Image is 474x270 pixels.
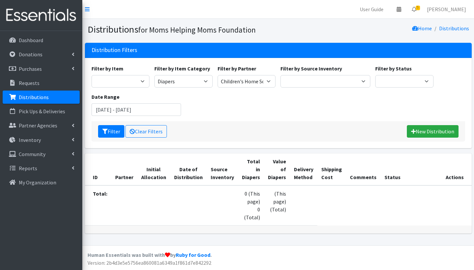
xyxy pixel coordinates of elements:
th: Total in Diapers [238,153,264,185]
a: Purchases [3,62,80,75]
button: Filter [98,125,124,138]
label: Filter by Item Category [154,65,210,72]
label: Filter by Item [92,65,123,72]
label: Date Range [92,93,119,101]
a: Home [412,25,432,32]
a: Donations [3,48,80,61]
th: Actions [405,153,472,185]
label: Filter by Status [375,65,412,72]
span: Version: 2b4d3e5e5756ea860081a6349a1f861d7e842292 [88,259,211,266]
p: Pick Ups & Deliveries [19,108,65,115]
a: New Distribution [407,125,459,138]
h1: Distributions [88,24,276,35]
strong: Total: [93,190,107,197]
a: User Guide [355,3,389,16]
td: 0 (This page) 0 (Total) [238,185,264,226]
p: Inventory [19,137,41,143]
strong: Human Essentials was built with by . [88,252,212,258]
a: Ruby for Good [176,252,210,258]
span: 5 [416,6,420,10]
th: Shipping Cost [317,153,346,185]
p: Donations [19,51,42,58]
img: HumanEssentials [3,4,80,26]
th: Value of Diapers [264,153,290,185]
a: Inventory [3,133,80,147]
p: Purchases [19,66,42,72]
p: Dashboard [19,37,43,43]
a: 5 [407,3,422,16]
input: January 1, 2011 - December 31, 2011 [92,103,181,116]
th: Date of Distribution [170,153,207,185]
p: Requests [19,80,39,86]
a: Dashboard [3,34,80,47]
th: Status [381,153,405,185]
a: Clear Filters [125,125,167,138]
a: [PERSON_NAME] [422,3,471,16]
th: Initial Allocation [137,153,170,185]
p: Distributions [19,94,49,100]
p: Community [19,151,45,157]
label: Filter by Partner [218,65,256,72]
th: ID [85,153,111,185]
a: Distributions [3,91,80,104]
th: Partner [111,153,137,185]
p: Reports [19,165,37,172]
th: Comments [346,153,381,185]
a: Partner Agencies [3,119,80,132]
a: Reports [3,162,80,175]
td: (This page) (Total) [264,185,290,226]
h3: Distribution Filters [92,47,137,54]
p: Partner Agencies [19,122,57,129]
a: Distributions [439,25,469,32]
a: Pick Ups & Deliveries [3,105,80,118]
a: Community [3,148,80,161]
p: My Organization [19,179,56,186]
label: Filter by Source Inventory [280,65,342,72]
th: Source Inventory [207,153,238,185]
small: for Moms Helping Moms Foundation [138,25,256,35]
a: My Organization [3,176,80,189]
a: Requests [3,76,80,90]
th: Delivery Method [290,153,317,185]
